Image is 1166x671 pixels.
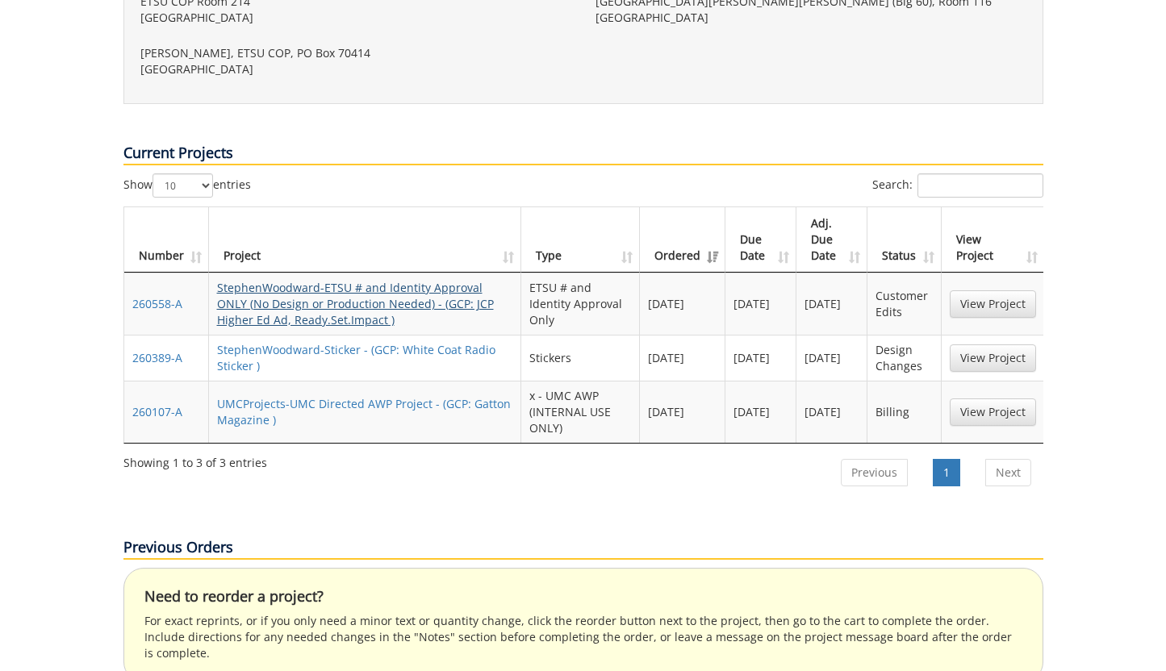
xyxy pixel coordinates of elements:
[640,381,725,443] td: [DATE]
[124,207,209,273] th: Number: activate to sort column ascending
[123,448,267,471] div: Showing 1 to 3 of 3 entries
[140,45,571,61] p: [PERSON_NAME], ETSU COP, PO Box 70414
[153,173,213,198] select: Showentries
[985,459,1031,486] a: Next
[725,335,796,381] td: [DATE]
[917,173,1043,198] input: Search:
[950,398,1036,426] a: View Project
[725,207,796,273] th: Due Date: activate to sort column ascending
[796,335,867,381] td: [DATE]
[132,296,182,311] a: 260558-A
[950,344,1036,372] a: View Project
[950,290,1036,318] a: View Project
[209,207,521,273] th: Project: activate to sort column ascending
[933,459,960,486] a: 1
[725,381,796,443] td: [DATE]
[217,396,511,427] a: UMCProjects-UMC Directed AWP Project - (GCP: Gatton Magazine )
[725,273,796,335] td: [DATE]
[140,10,571,26] p: [GEOGRAPHIC_DATA]
[796,207,867,273] th: Adj. Due Date: activate to sort column ascending
[140,61,571,77] p: [GEOGRAPHIC_DATA]
[640,207,725,273] th: Ordered: activate to sort column ascending
[123,173,251,198] label: Show entries
[217,280,494,327] a: StephenWoodward-ETSU # and Identity Approval ONLY (No Design or Production Needed) - (GCP: JCP Hi...
[596,10,1026,26] p: [GEOGRAPHIC_DATA]
[521,273,640,335] td: ETSU # and Identity Approval Only
[796,381,867,443] td: [DATE]
[521,335,640,381] td: Stickers
[521,207,640,273] th: Type: activate to sort column ascending
[867,207,941,273] th: Status: activate to sort column ascending
[132,350,182,365] a: 260389-A
[796,273,867,335] td: [DATE]
[144,589,1022,605] h4: Need to reorder a project?
[872,173,1043,198] label: Search:
[867,273,941,335] td: Customer Edits
[144,613,1022,661] p: For exact reprints, or if you only need a minor text or quantity change, click the reorder button...
[640,335,725,381] td: [DATE]
[132,404,182,419] a: 260107-A
[867,335,941,381] td: Design Changes
[123,143,1043,165] p: Current Projects
[640,273,725,335] td: [DATE]
[841,459,908,486] a: Previous
[521,381,640,443] td: x - UMC AWP (INTERNAL USE ONLY)
[867,381,941,443] td: Billing
[942,207,1044,273] th: View Project: activate to sort column ascending
[217,342,495,373] a: StephenWoodward-Sticker - (GCP: White Coat Radio Sticker )
[123,537,1043,560] p: Previous Orders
